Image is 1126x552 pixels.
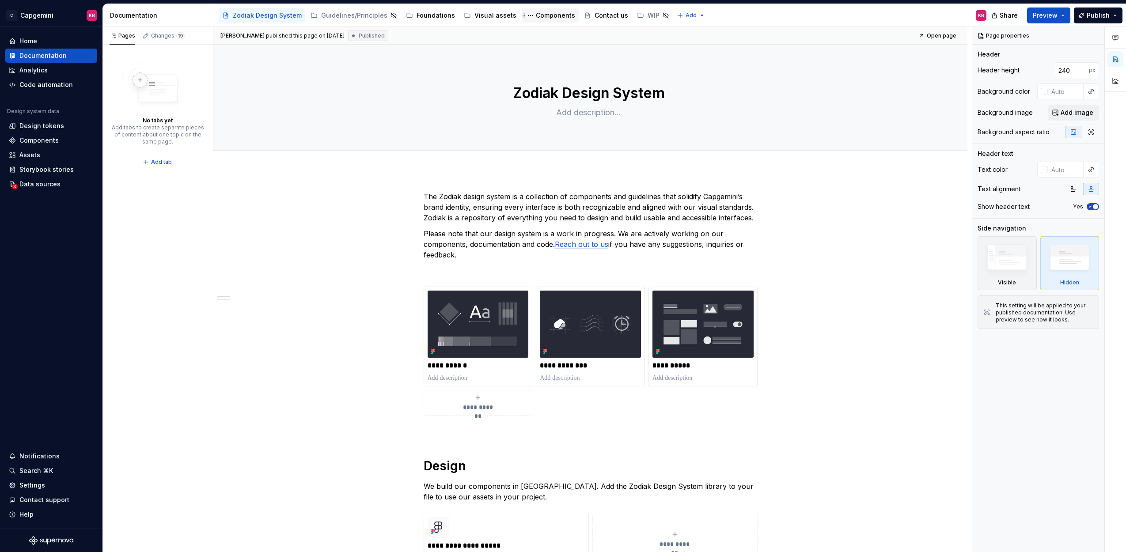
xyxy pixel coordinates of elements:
[5,449,97,463] button: Notifications
[1087,11,1110,20] span: Publish
[19,121,64,130] div: Design tokens
[220,32,265,39] span: [PERSON_NAME]
[5,464,97,478] button: Search ⌘K
[19,80,73,89] div: Code automation
[19,136,59,145] div: Components
[998,279,1016,286] div: Visible
[29,536,73,545] svg: Supernova Logo
[978,185,1020,193] div: Text alignment
[536,11,575,20] div: Components
[1033,11,1058,20] span: Preview
[5,49,97,63] a: Documentation
[19,180,61,189] div: Data sources
[151,159,172,166] span: Add tab
[19,481,45,490] div: Settings
[5,478,97,492] a: Settings
[5,148,97,162] a: Assets
[1074,8,1122,23] button: Publish
[176,32,185,39] span: 19
[5,177,97,191] a: Data sources
[1055,62,1089,78] input: Auto
[978,149,1013,158] div: Header text
[5,507,97,522] button: Help
[1048,83,1084,99] input: Auto
[978,236,1037,290] div: Visible
[428,291,529,358] img: 4e215642-d4be-4be9-8601-94b4ae897446.png
[1060,279,1079,286] div: Hidden
[633,8,673,23] a: WIP
[19,37,37,45] div: Home
[233,11,302,20] div: Zodiak Design System
[978,66,1020,75] div: Header height
[522,8,579,23] a: Components
[978,12,984,19] div: KB
[5,493,97,507] button: Contact support
[140,156,176,168] button: Add tab
[111,124,204,145] div: Add tabs to create separate pieces of content about one topic on the same page.
[5,78,97,92] a: Code automation
[424,481,758,502] p: We build our components in [GEOGRAPHIC_DATA]. Add the Zodiak Design System library to your file t...
[978,87,1030,96] div: Background color
[1048,105,1099,121] button: Add image
[927,32,956,39] span: Open page
[5,119,97,133] a: Design tokens
[219,8,305,23] a: Zodiak Design System
[266,32,345,39] div: published this page on [DATE]
[978,128,1050,136] div: Background aspect ratio
[987,8,1024,23] button: Share
[580,8,632,23] a: Contact us
[978,224,1026,233] div: Side navigation
[5,34,97,48] a: Home
[359,32,385,39] span: Published
[20,11,53,20] div: Capgemini
[540,291,641,358] img: eae52123-2aa2-4d3a-a143-56e693772f4d.png
[417,11,455,20] div: Foundations
[143,117,173,124] div: No tabs yet
[474,11,516,20] div: Visual assets
[19,51,67,60] div: Documentation
[978,50,1000,59] div: Header
[321,11,387,20] div: Guidelines/Principles
[7,108,59,115] div: Design system data
[460,8,520,23] a: Visual assets
[595,11,628,20] div: Contact us
[978,202,1030,211] div: Show header text
[686,12,697,19] span: Add
[402,8,459,23] a: Foundations
[5,163,97,177] a: Storybook stories
[1061,108,1093,117] span: Add image
[19,452,60,461] div: Notifications
[89,12,95,19] div: KB
[424,458,758,474] h1: Design
[6,10,17,21] div: C
[555,240,608,249] a: Reach out to us
[307,8,401,23] a: Guidelines/Principles
[424,191,758,223] p: The Zodiak design system is a collection of components and guidelines that solidify Capgemini’s b...
[996,302,1093,323] div: This setting will be applied to your published documentation. Use preview to see how it looks.
[219,7,673,24] div: Page tree
[19,466,53,475] div: Search ⌘K
[19,66,48,75] div: Analytics
[1048,162,1084,178] input: Auto
[1040,236,1099,290] div: Hidden
[424,228,758,260] p: Please note that our design system is a work in progress. We are actively working on our componen...
[110,32,135,39] div: Pages
[675,9,708,22] button: Add
[19,495,69,504] div: Contact support
[978,165,1008,174] div: Text color
[648,11,660,20] div: WIP
[1089,67,1096,74] p: px
[19,151,40,159] div: Assets
[19,165,74,174] div: Storybook stories
[5,63,97,77] a: Analytics
[19,510,34,519] div: Help
[1073,203,1083,210] label: Yes
[1000,11,1018,20] span: Share
[151,32,185,39] div: Changes
[916,30,960,42] a: Open page
[422,83,756,104] textarea: Zodiak Design System
[5,133,97,147] a: Components
[1027,8,1070,23] button: Preview
[978,108,1033,117] div: Background image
